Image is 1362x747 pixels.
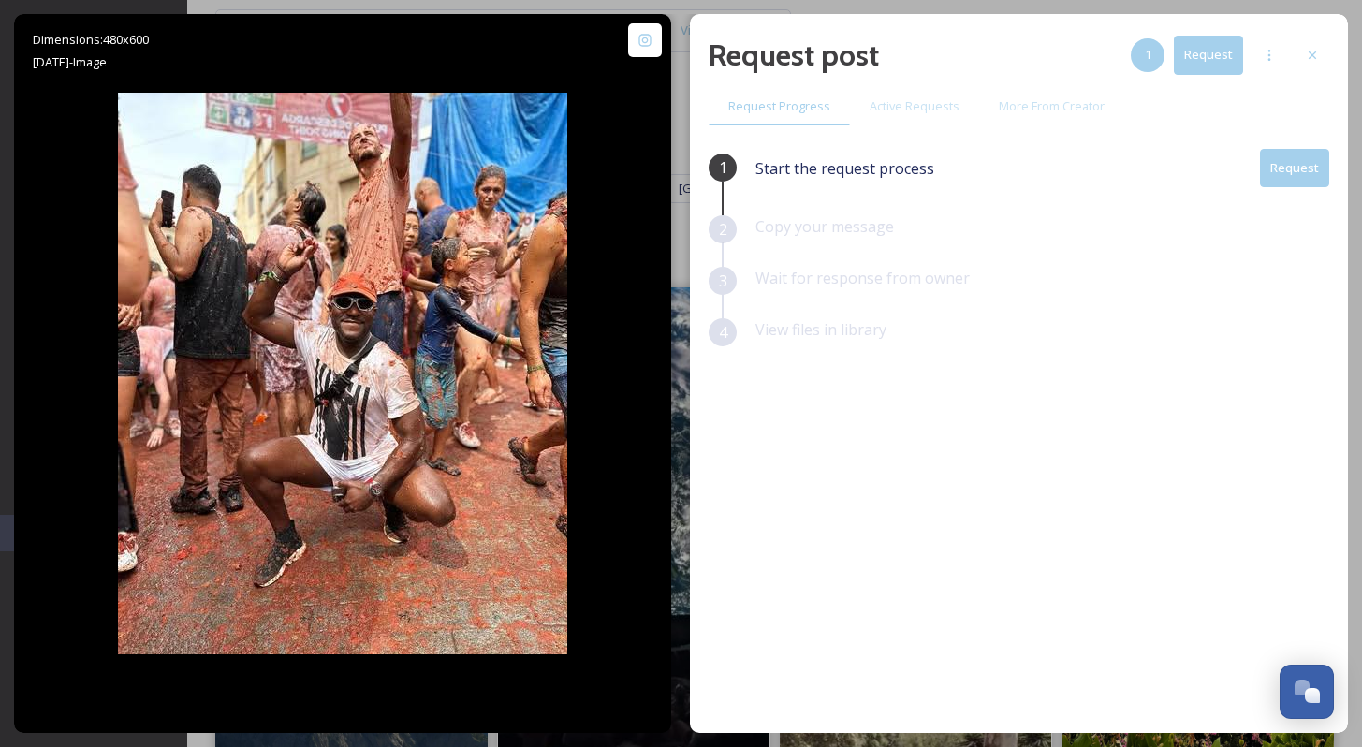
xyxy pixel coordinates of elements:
img: 373330064_257144690524594_6890100569709235894_n.jpg [118,93,567,654]
span: View files in library [755,319,886,340]
span: [DATE] - Image [33,53,107,70]
span: 2 [719,218,727,241]
h2: Request post [709,33,879,78]
button: Request [1174,36,1243,74]
span: Wait for response from owner [755,268,970,288]
span: More From Creator [999,97,1105,115]
span: Copy your message [755,216,894,237]
span: Start the request process [755,157,934,180]
span: Request Progress [728,97,830,115]
span: 1 [1145,46,1151,64]
span: 4 [719,321,727,344]
span: Active Requests [870,97,959,115]
button: Open Chat [1280,665,1334,719]
button: Request [1260,149,1329,187]
span: Dimensions: 480 x 600 [33,31,149,48]
span: 3 [719,270,727,292]
span: 1 [719,156,727,179]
